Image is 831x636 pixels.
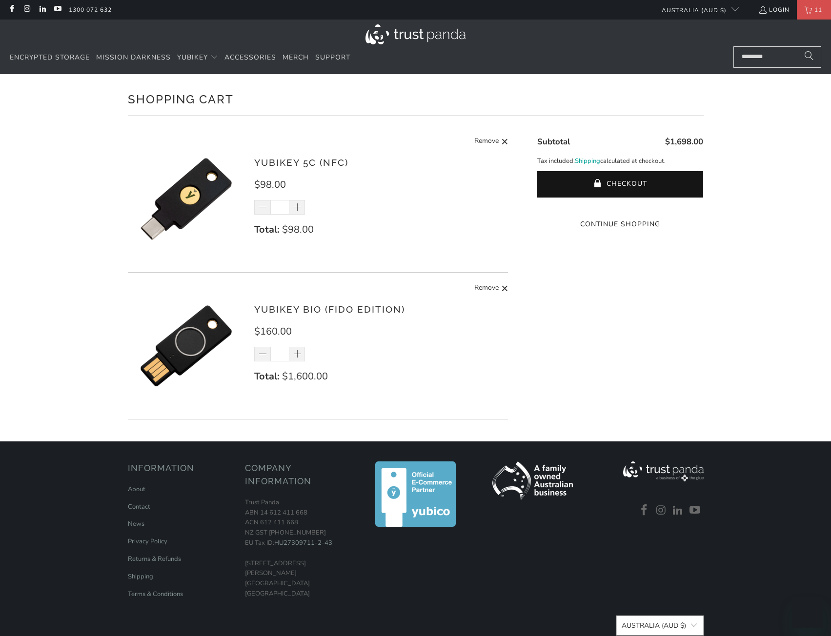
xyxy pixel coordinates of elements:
a: HU27309711-2-43 [274,538,332,547]
iframe: Button to launch messaging window [792,597,823,628]
a: Returns & Refunds [128,555,181,563]
input: Search... [733,46,821,68]
span: YubiKey [177,53,208,62]
a: Trust Panda Australia on Facebook [637,504,652,517]
a: Trust Panda Australia on YouTube [688,504,703,517]
a: Support [315,46,350,69]
h1: Shopping Cart [128,89,704,108]
p: Trust Panda ABN 14 612 411 668 ACN 612 411 668 NZ GST [PHONE_NUMBER] EU Tax ID: [STREET_ADDRESS][... [245,497,352,599]
a: Trust Panda Australia on YouTube [53,6,61,14]
span: Accessories [224,53,276,62]
span: $1,698.00 [665,136,703,147]
p: Tax included. calculated at checkout. [537,156,703,166]
a: Trust Panda Australia on Facebook [7,6,16,14]
a: Login [758,4,790,15]
button: Checkout [537,171,703,198]
a: Privacy Policy [128,537,167,546]
a: YubiKey Bio (FIDO Edition) [254,304,405,315]
a: Accessories [224,46,276,69]
a: Trust Panda Australia on Instagram [22,6,31,14]
a: Continue Shopping [537,219,703,230]
a: Terms & Conditions [128,590,183,598]
img: YubiKey 5C (NFC) [128,140,245,258]
img: YubiKey Bio (FIDO Edition) [128,287,245,404]
img: Trust Panda Australia [365,24,466,44]
span: Remove [474,136,499,148]
a: Remove [474,136,508,148]
span: Remove [474,282,499,295]
a: Remove [474,282,508,295]
a: 1300 072 632 [69,4,112,15]
a: Encrypted Storage [10,46,90,69]
span: Support [315,53,350,62]
a: Trust Panda Australia on LinkedIn [38,6,46,14]
a: YubiKey 5C (NFC) [254,157,348,168]
a: News [128,519,144,528]
span: $98.00 [282,223,314,236]
span: Mission Darkness [96,53,171,62]
a: Mission Darkness [96,46,171,69]
span: Merch [283,53,309,62]
span: $160.00 [254,325,292,338]
summary: YubiKey [177,46,218,69]
strong: Total: [254,223,280,236]
nav: Translation missing: en.navigation.header.main_nav [10,46,350,69]
strong: Total: [254,370,280,383]
a: Contact [128,502,150,511]
button: Australia (AUD $) [616,616,703,636]
span: Encrypted Storage [10,53,90,62]
span: $98.00 [254,178,286,191]
a: Shipping [575,156,600,166]
a: Trust Panda Australia on Instagram [654,504,669,517]
a: Shipping [128,572,153,581]
a: Trust Panda Australia on LinkedIn [671,504,686,517]
span: $1,600.00 [282,370,328,383]
a: About [128,485,145,494]
button: Search [797,46,821,68]
span: Subtotal [537,136,570,147]
a: Merch [283,46,309,69]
